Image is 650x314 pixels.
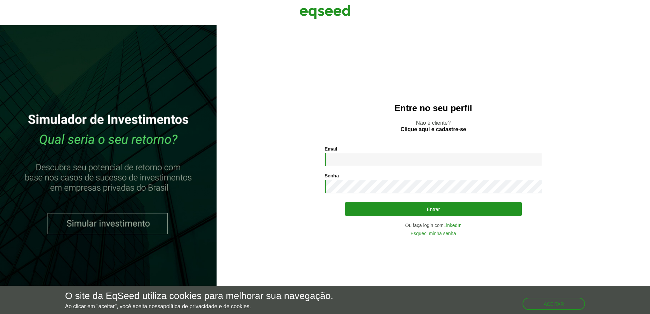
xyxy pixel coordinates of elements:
[523,298,585,310] button: Aceitar
[345,202,522,216] button: Entrar
[444,223,462,228] a: LinkedIn
[411,231,456,236] a: Esqueci minha senha
[400,127,466,132] a: Clique aqui e cadastre-se
[325,173,339,178] label: Senha
[230,120,636,133] p: Não é cliente?
[325,223,542,228] div: Ou faça login com
[65,291,333,301] h5: O site da EqSeed utiliza cookies para melhorar sua navegação.
[163,304,250,309] a: política de privacidade e de cookies
[300,3,350,20] img: EqSeed Logo
[230,103,636,113] h2: Entre no seu perfil
[325,146,337,151] label: Email
[65,303,333,310] p: Ao clicar em "aceitar", você aceita nossa .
